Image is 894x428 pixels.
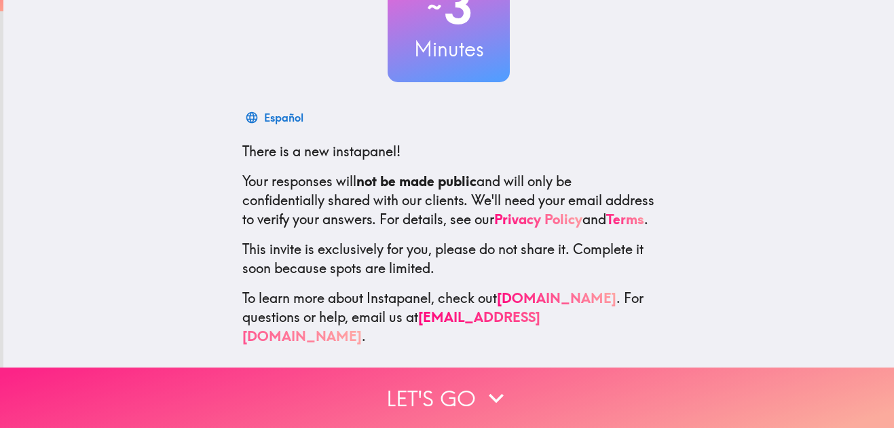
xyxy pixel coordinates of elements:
p: This invite is exclusively for you, please do not share it. Complete it soon because spots are li... [242,240,655,278]
h3: Minutes [388,35,510,63]
div: Español [264,108,303,127]
p: Your responses will and will only be confidentially shared with our clients. We'll need your emai... [242,172,655,229]
p: To learn more about Instapanel, check out . For questions or help, email us at . [242,289,655,346]
a: [DOMAIN_NAME] [497,289,616,306]
a: Terms [606,211,644,228]
span: There is a new instapanel! [242,143,401,160]
a: [EMAIL_ADDRESS][DOMAIN_NAME] [242,308,540,344]
a: Privacy Policy [494,211,582,228]
b: not be made public [356,173,477,190]
button: Español [242,104,309,131]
